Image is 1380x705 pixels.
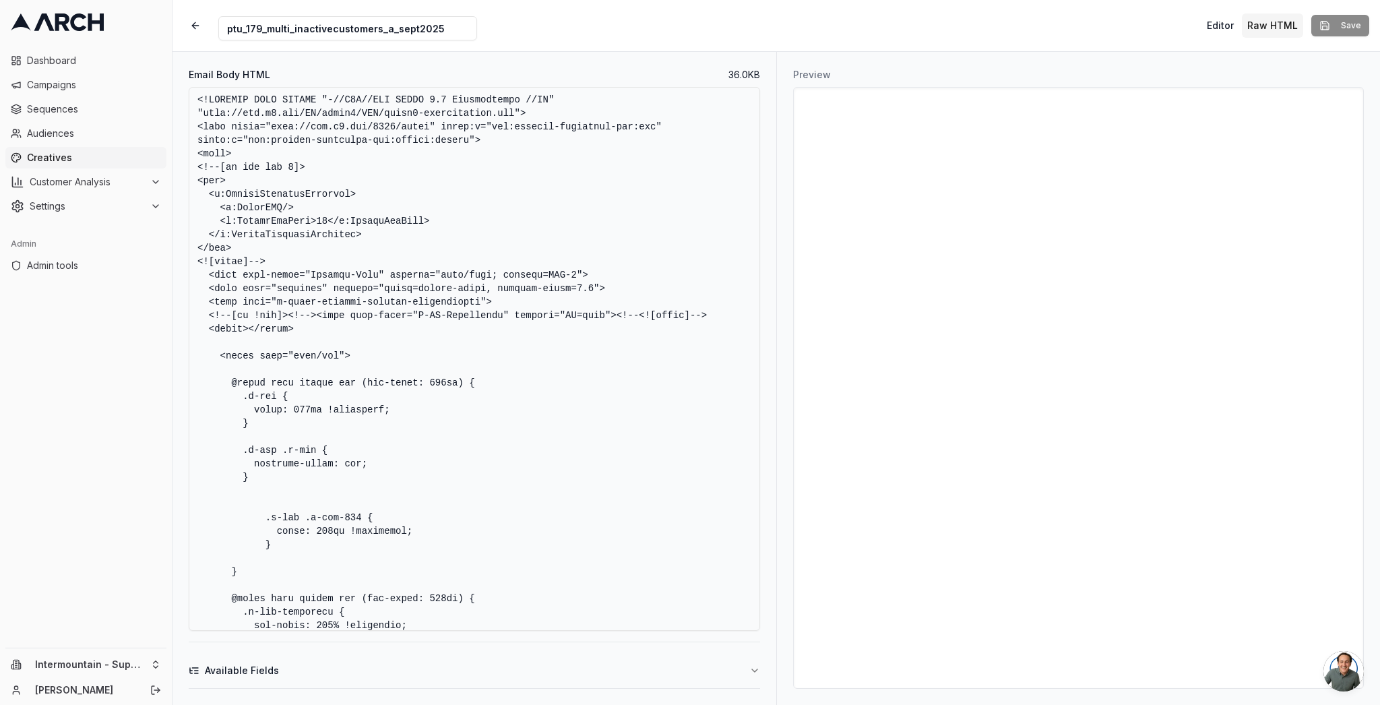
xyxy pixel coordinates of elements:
a: Creatives [5,147,166,168]
span: Intermountain - Superior Water & Air [35,658,145,671]
a: Audiences [5,123,166,144]
div: Open chat [1323,651,1364,692]
button: Log out [146,681,165,700]
span: 36.0 KB [728,68,760,82]
a: Campaigns [5,74,166,96]
a: Admin tools [5,255,166,276]
iframe: Preview for ptu_179_multi_inactivecustomers_a_sept2025 [794,88,1363,688]
button: Toggle editor [1201,13,1239,38]
button: Settings [5,195,166,217]
span: Sequences [27,102,161,116]
h3: Preview [793,68,1364,82]
span: Admin tools [27,259,161,272]
span: Creatives [27,151,161,164]
a: Dashboard [5,50,166,71]
input: Internal Creative Name [218,16,477,40]
textarea: <!LOREMIP DOLO SITAME "-//C8A//ELI SEDDO 9.7 Eiusmodtempo //IN" "utla://etd.m8.ali/EN/admin4/VEN/... [189,87,760,631]
button: Customer Analysis [5,171,166,193]
button: Available Fields [189,653,760,688]
label: Email Body HTML [189,70,270,80]
span: Audiences [27,127,161,140]
a: Sequences [5,98,166,120]
div: Admin [5,233,166,255]
span: Customer Analysis [30,175,145,189]
button: Toggle custom HTML [1242,13,1303,38]
a: [PERSON_NAME] [35,683,135,697]
button: Intermountain - Superior Water & Air [5,654,166,675]
span: Settings [30,200,145,213]
span: Available Fields [205,664,279,677]
span: Dashboard [27,54,161,67]
span: Campaigns [27,78,161,92]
